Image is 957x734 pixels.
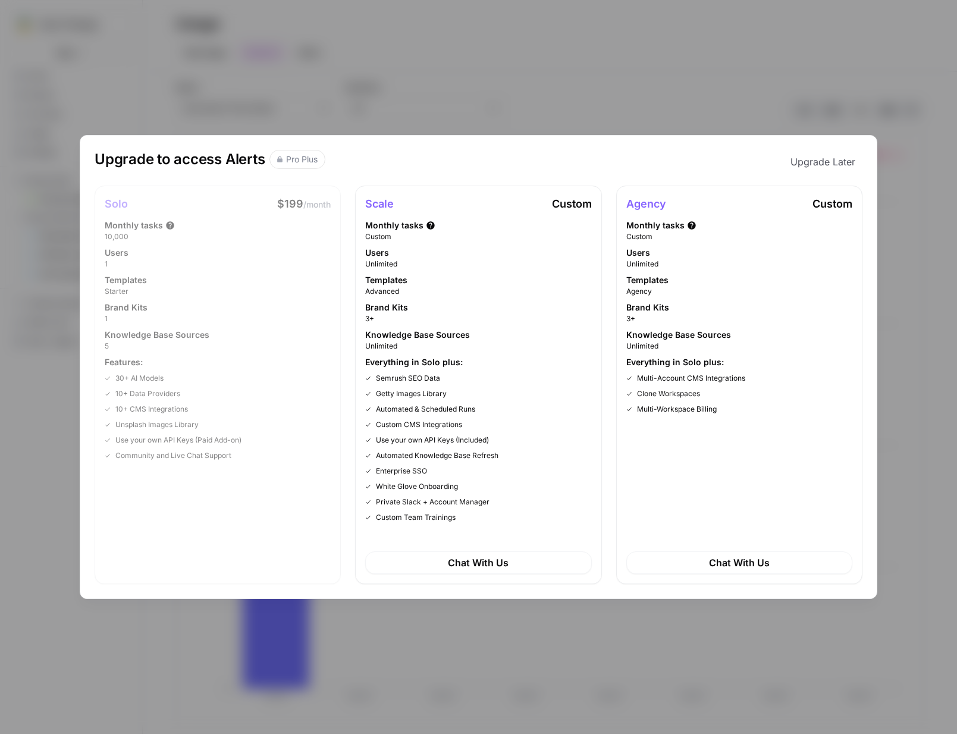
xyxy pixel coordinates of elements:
span: Use your own API Keys (Paid Add-on) [115,435,241,446]
span: Monthly tasks [626,219,685,231]
span: 10+ CMS Integrations [115,404,188,415]
span: Agency [626,286,852,297]
span: Custom [552,197,592,210]
div: Chat With Us [365,551,591,574]
span: Multi-Workspace Billing [637,404,717,415]
span: Advanced [365,286,591,297]
span: Knowledge Base Sources [105,329,209,341]
span: Automated & Scheduled Runs [376,404,475,415]
span: Private Slack + Account Manager [376,497,490,507]
span: 10+ Data Providers [115,388,180,399]
span: Custom [365,231,591,242]
span: Monthly tasks [365,219,423,231]
span: 3+ [365,313,591,324]
span: Users [626,247,650,259]
span: Unsplash Images Library [115,419,199,430]
span: Community and Live Chat Support [115,450,231,461]
span: Semrush SEO Data [376,373,440,384]
span: Unlimited [365,341,591,352]
span: 3+ [626,313,852,324]
h1: Upgrade to access Alerts [95,150,265,174]
span: Custom [626,231,852,242]
span: Brand Kits [626,302,669,313]
h1: Solo [105,196,128,212]
div: Chat With Us [626,551,852,574]
h1: Agency [626,196,666,212]
span: 1 [105,259,331,269]
span: Templates [626,274,669,286]
span: $199 [277,197,303,210]
span: Knowledge Base Sources [365,329,470,341]
span: Clone Workspaces [637,388,700,399]
span: Monthly tasks [105,219,163,231]
span: Unlimited [626,259,852,269]
span: Knowledge Base Sources [626,329,731,341]
button: Upgrade Later [783,150,862,174]
span: 10,000 [105,231,331,242]
div: Pro Plus [286,153,318,165]
span: /month [303,199,331,209]
span: 1 [105,313,331,324]
span: Brand Kits [365,302,408,313]
span: Users [105,247,128,259]
span: 30+ AI Models [115,373,164,384]
span: Custom [812,197,852,210]
span: Unlimited [365,259,591,269]
span: Enterprise SSO [376,466,427,476]
span: Getty Images Library [376,388,447,399]
span: White Glove Onboarding [376,481,458,492]
span: Users [365,247,389,259]
span: Automated Knowledge Base Refresh [376,450,498,461]
span: Templates [105,274,147,286]
span: Multi-Account CMS Integrations [637,373,745,384]
span: Brand Kits [105,302,148,313]
h1: Scale [365,196,394,212]
span: Templates [365,274,407,286]
span: Everything in Solo plus: [626,356,852,368]
span: Features: [105,356,331,368]
span: Use your own API Keys (Included) [376,435,489,446]
span: Starter [105,286,331,297]
span: 5 [105,341,331,352]
span: Custom Team Trainings [376,512,456,523]
span: Custom CMS Integrations [376,419,462,430]
span: Unlimited [626,341,852,352]
span: Everything in Solo plus: [365,356,591,368]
